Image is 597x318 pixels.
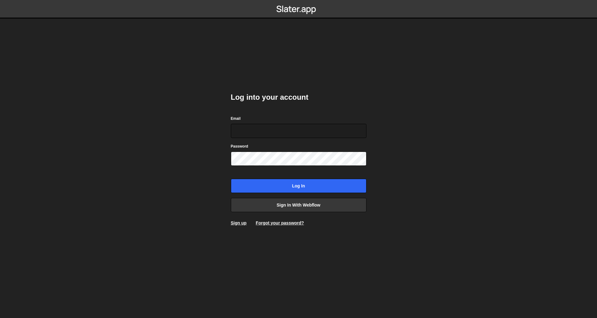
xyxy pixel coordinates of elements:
[231,92,366,102] h2: Log into your account
[256,220,304,225] a: Forgot your password?
[231,220,247,225] a: Sign up
[231,115,241,122] label: Email
[231,143,248,149] label: Password
[231,198,366,212] a: Sign in with Webflow
[231,179,366,193] input: Log in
